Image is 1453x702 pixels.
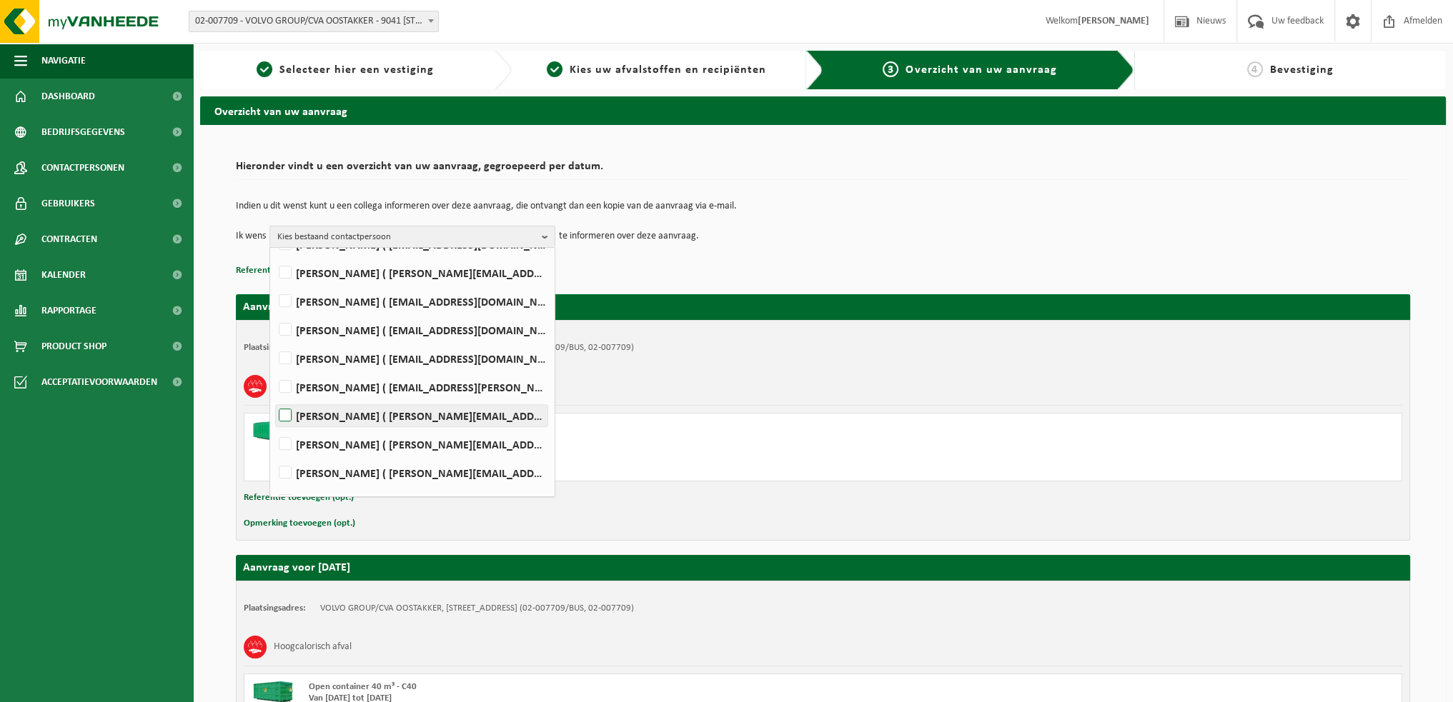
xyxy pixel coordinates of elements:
img: HK-XP-30-GN-00.png [252,421,294,442]
label: [PERSON_NAME] ( [EMAIL_ADDRESS][DOMAIN_NAME] ) [276,291,547,312]
button: Kies bestaand contactpersoon [269,226,555,247]
span: Gebruikers [41,186,95,221]
span: Selecteer hier een vestiging [279,64,434,76]
span: Open container 40 m³ - C40 [309,682,417,691]
strong: Aanvraag voor [DATE] [243,301,350,313]
span: Dashboard [41,79,95,114]
button: Referentie toevoegen (opt.) [244,488,354,507]
p: te informeren over deze aanvraag. [559,226,699,247]
label: [PERSON_NAME] ( [PERSON_NAME][EMAIL_ADDRESS][DOMAIN_NAME] ) [276,433,547,455]
td: VOLVO GROUP/CVA OOSTAKKER, [STREET_ADDRESS] (02-007709/BUS, 02-007709) [320,603,634,614]
span: Kies uw afvalstoffen en recipiënten [570,64,766,76]
div: Ophalen en plaatsen lege container [309,443,881,455]
span: Kies bestaand contactpersoon [277,226,536,248]
a: 1Selecteer hier een vestiging [207,61,483,79]
p: Ik wens [236,226,266,247]
label: [PERSON_NAME] ( [EMAIL_ADDRESS][DOMAIN_NAME] ) [276,319,547,341]
span: Bedrijfsgegevens [41,114,125,150]
span: 4 [1247,61,1263,77]
span: Product Shop [41,329,106,364]
strong: [PERSON_NAME] [1078,16,1149,26]
div: Aantal: 1 [309,462,881,473]
span: Rapportage [41,293,96,329]
h2: Hieronder vindt u een overzicht van uw aanvraag, gegroepeerd per datum. [236,161,1410,180]
strong: Plaatsingsadres: [244,603,306,613]
span: 2 [547,61,562,77]
label: [PERSON_NAME] ( [PERSON_NAME][EMAIL_ADDRESS][DOMAIN_NAME] ) [276,405,547,426]
span: Overzicht van uw aanvraag [906,64,1056,76]
a: 2Kies uw afvalstoffen en recipiënten [519,61,795,79]
span: Acceptatievoorwaarden [41,364,157,400]
p: Indien u dit wenst kunt u een collega informeren over deze aanvraag, die ontvangt dan een kopie v... [236,201,1410,211]
label: [PERSON_NAME] ( [PERSON_NAME][EMAIL_ADDRESS][DOMAIN_NAME] ) [276,262,547,284]
label: LIEVEN VLAMINCK ( [EMAIL_ADDRESS][DOMAIN_NAME] ) [276,491,547,512]
span: 02-007709 - VOLVO GROUP/CVA OOSTAKKER - 9041 OOSTAKKER, SMALLEHEERWEG 31 [189,11,438,31]
span: Contracten [41,221,97,257]
span: Kalender [41,257,86,293]
span: Navigatie [41,43,86,79]
span: 02-007709 - VOLVO GROUP/CVA OOSTAKKER - 9041 OOSTAKKER, SMALLEHEERWEG 31 [189,11,439,32]
span: Bevestiging [1270,64,1334,76]
button: Opmerking toevoegen (opt.) [244,514,355,533]
label: [PERSON_NAME] ( [EMAIL_ADDRESS][DOMAIN_NAME] ) [276,348,547,369]
h2: Overzicht van uw aanvraag [200,96,1446,124]
strong: Plaatsingsadres: [244,343,306,352]
button: Referentie toevoegen (opt.) [236,261,346,280]
span: Contactpersonen [41,150,124,186]
label: [PERSON_NAME] ( [PERSON_NAME][EMAIL_ADDRESS][PERSON_NAME][DOMAIN_NAME] ) [276,462,547,483]
span: 3 [883,61,898,77]
h3: Hoogcalorisch afval [274,636,352,658]
span: 1 [257,61,272,77]
label: [PERSON_NAME] ( [EMAIL_ADDRESS][PERSON_NAME][DOMAIN_NAME] ) [276,376,547,398]
strong: Aanvraag voor [DATE] [243,562,350,573]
